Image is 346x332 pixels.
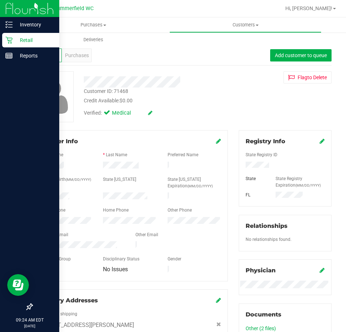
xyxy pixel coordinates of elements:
[135,231,158,238] label: Other Email
[3,323,56,329] p: [DATE]
[276,175,325,188] label: State Registry Expiration
[103,266,128,273] span: No Issues
[84,88,128,95] div: Customer ID: 71468
[3,317,56,323] p: 09:24 AM EDT
[246,222,287,229] span: Relationships
[13,51,56,60] p: Reports
[246,138,285,145] span: Registry Info
[168,207,192,213] label: Other Phone
[246,152,277,158] label: State Registry ID
[270,49,332,61] button: Add customer to queue
[120,98,133,103] span: $0.00
[5,21,13,28] inline-svg: Inventory
[240,192,270,198] div: FL
[106,152,127,158] label: Last Name
[103,176,136,183] label: State [US_STATE]
[240,175,270,182] div: State
[39,321,134,329] span: [STREET_ADDRESS][PERSON_NAME]
[39,297,98,304] span: Delivery Addresses
[168,176,221,189] label: State [US_STATE] Expiration
[65,52,89,59] span: Purchases
[103,207,129,213] label: Home Phone
[13,20,56,29] p: Inventory
[42,176,91,183] label: Date of Birth
[285,5,332,11] span: Hi, [PERSON_NAME]!
[168,152,198,158] label: Preferred Name
[84,97,228,105] div: Credit Available:
[246,311,281,318] span: Documents
[168,256,181,262] label: Gender
[112,109,141,117] span: Medical
[246,325,276,331] a: Other (2 files)
[295,183,321,187] span: (MM/DD/YYYY)
[17,32,169,47] a: Deliveries
[169,17,321,33] a: Customers
[84,109,152,117] div: Verified:
[187,184,213,188] span: (MM/DD/YYYY)
[275,52,327,58] span: Add customer to queue
[5,37,13,44] inline-svg: Retail
[246,236,291,243] label: No relationships found.
[284,71,332,84] button: Flagto Delete
[103,256,139,262] label: Disciplinary Status
[13,36,56,44] p: Retail
[170,22,321,28] span: Customers
[7,274,29,296] iframe: Resource center
[17,17,169,33] a: Purchases
[5,52,13,59] inline-svg: Reports
[246,267,276,274] span: Physician
[66,178,91,182] span: (MM/DD/YYYY)
[17,22,169,28] span: Purchases
[74,37,113,43] span: Deliveries
[54,5,94,12] span: Summerfield WC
